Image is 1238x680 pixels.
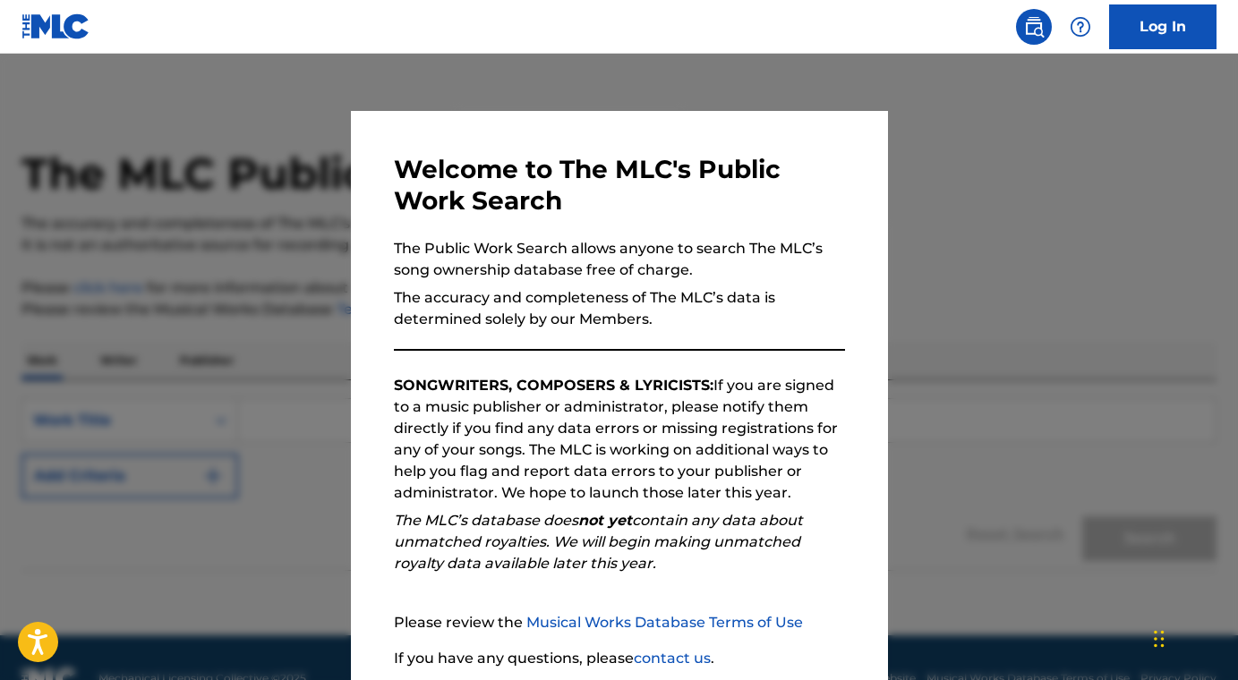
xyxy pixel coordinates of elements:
div: Help [1063,9,1098,45]
a: Musical Works Database Terms of Use [526,614,803,631]
img: help [1070,16,1091,38]
div: Drag [1154,612,1165,666]
a: contact us [634,650,711,667]
p: Please review the [394,612,845,633]
strong: SONGWRITERS, COMPOSERS & LYRICISTS: [394,377,713,394]
img: MLC Logo [21,13,90,39]
p: If you have any questions, please . [394,648,845,669]
img: search [1023,16,1045,38]
em: The MLC’s database does contain any data about unmatched royalties. We will begin making unmatche... [394,512,803,572]
a: Public Search [1016,9,1052,45]
p: The accuracy and completeness of The MLC’s data is determined solely by our Members. [394,287,845,330]
h3: Welcome to The MLC's Public Work Search [394,154,845,217]
iframe: Chat Widget [1148,594,1238,680]
strong: not yet [578,512,632,529]
p: If you are signed to a music publisher or administrator, please notify them directly if you find ... [394,375,845,504]
p: The Public Work Search allows anyone to search The MLC’s song ownership database free of charge. [394,238,845,281]
a: Log In [1109,4,1217,49]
